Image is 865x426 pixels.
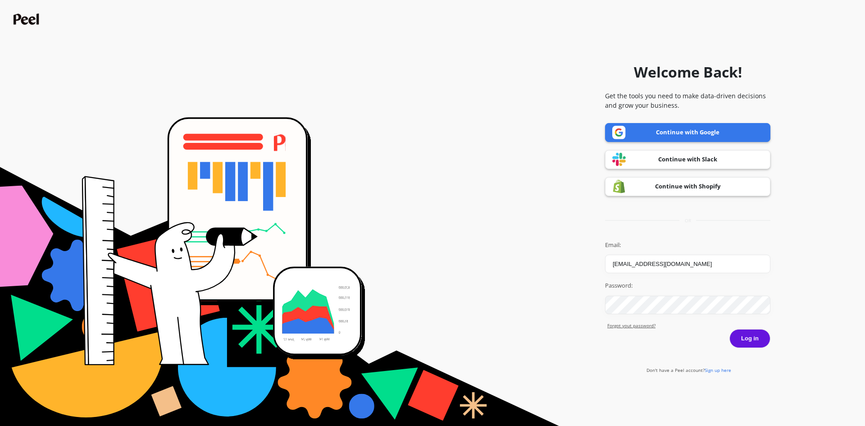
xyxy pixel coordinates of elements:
h1: Welcome Back! [634,61,742,83]
input: you@example.com [605,255,770,273]
a: Continue with Shopify [605,177,770,196]
img: Shopify logo [612,179,626,193]
a: Continue with Google [605,123,770,142]
img: Peel [14,14,41,25]
img: Google logo [612,126,626,139]
button: Log in [729,329,770,348]
p: Get the tools you need to make data-driven decisions and grow your business. [605,91,770,110]
a: Continue with Slack [605,150,770,169]
a: Forgot yout password? [607,322,770,329]
a: Don't have a Peel account?Sign up here [646,367,731,373]
label: Password: [605,281,770,290]
div: or [605,217,770,224]
span: Sign up here [705,367,731,373]
img: Slack logo [612,152,626,166]
label: Email: [605,241,770,250]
